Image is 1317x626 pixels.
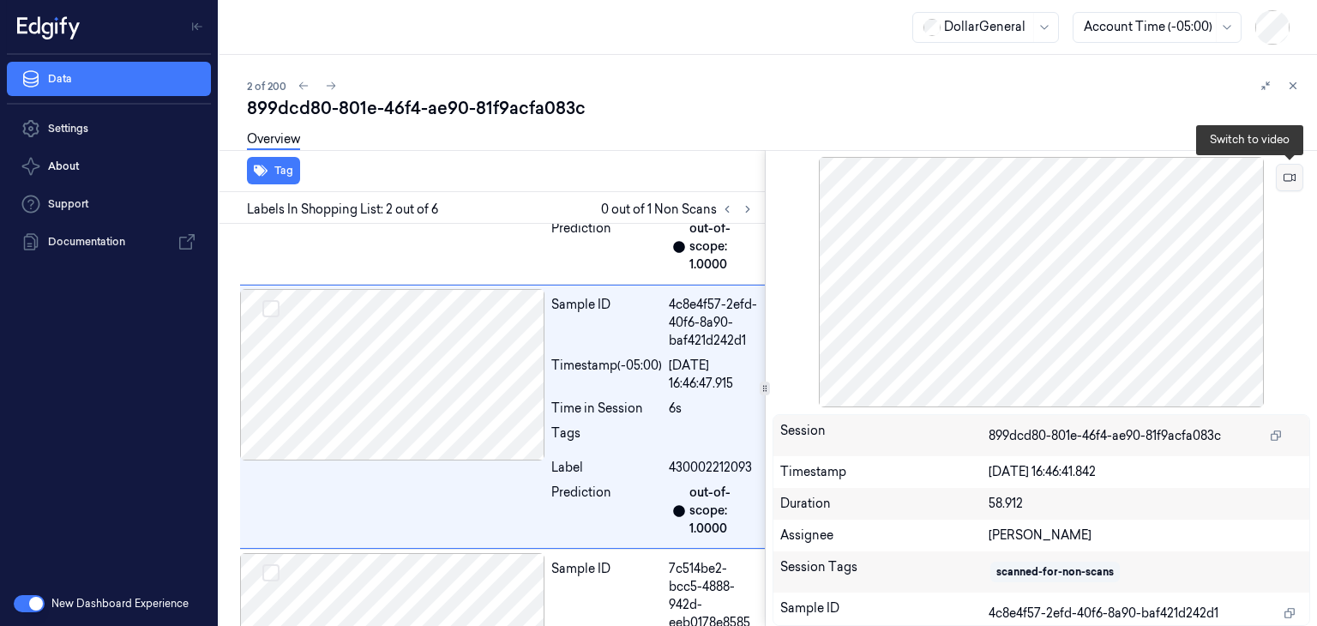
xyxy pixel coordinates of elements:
[551,296,662,350] div: Sample ID
[262,300,280,317] button: Select row
[689,220,758,274] div: out-of-scope: 1.0000
[780,558,989,586] div: Session Tags
[247,157,300,184] button: Tag
[247,96,1303,120] div: 899dcd80-801e-46f4-ae90-81f9acfa083c
[669,400,758,418] div: 6s
[551,220,662,274] div: Prediction
[601,199,758,220] span: 0 out of 1 Non Scans
[247,201,438,219] span: Labels In Shopping List: 2 out of 6
[247,130,300,150] a: Overview
[551,357,662,393] div: Timestamp (-05:00)
[780,422,989,449] div: Session
[551,484,662,538] div: Prediction
[551,424,662,452] div: Tags
[780,463,989,481] div: Timestamp
[780,527,989,545] div: Assignee
[989,495,1302,513] div: 58.912
[780,495,989,513] div: Duration
[989,605,1218,623] span: 4c8e4f57-2efd-40f6-8a90-baf421d242d1
[262,564,280,581] button: Select row
[247,79,286,93] span: 2 of 200
[7,149,211,184] button: About
[989,463,1302,481] div: [DATE] 16:46:41.842
[996,564,1114,580] div: scanned-for-non-scans
[7,111,211,146] a: Settings
[7,62,211,96] a: Data
[551,459,662,477] div: Label
[669,357,758,393] div: [DATE] 16:46:47.915
[551,400,662,418] div: Time in Session
[989,527,1302,545] div: [PERSON_NAME]
[989,427,1221,445] span: 899dcd80-801e-46f4-ae90-81f9acfa083c
[689,484,758,538] div: out-of-scope: 1.0000
[7,225,211,259] a: Documentation
[7,187,211,221] a: Support
[669,296,758,350] div: 4c8e4f57-2efd-40f6-8a90-baf421d242d1
[183,13,211,40] button: Toggle Navigation
[669,459,752,477] span: 430002212093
